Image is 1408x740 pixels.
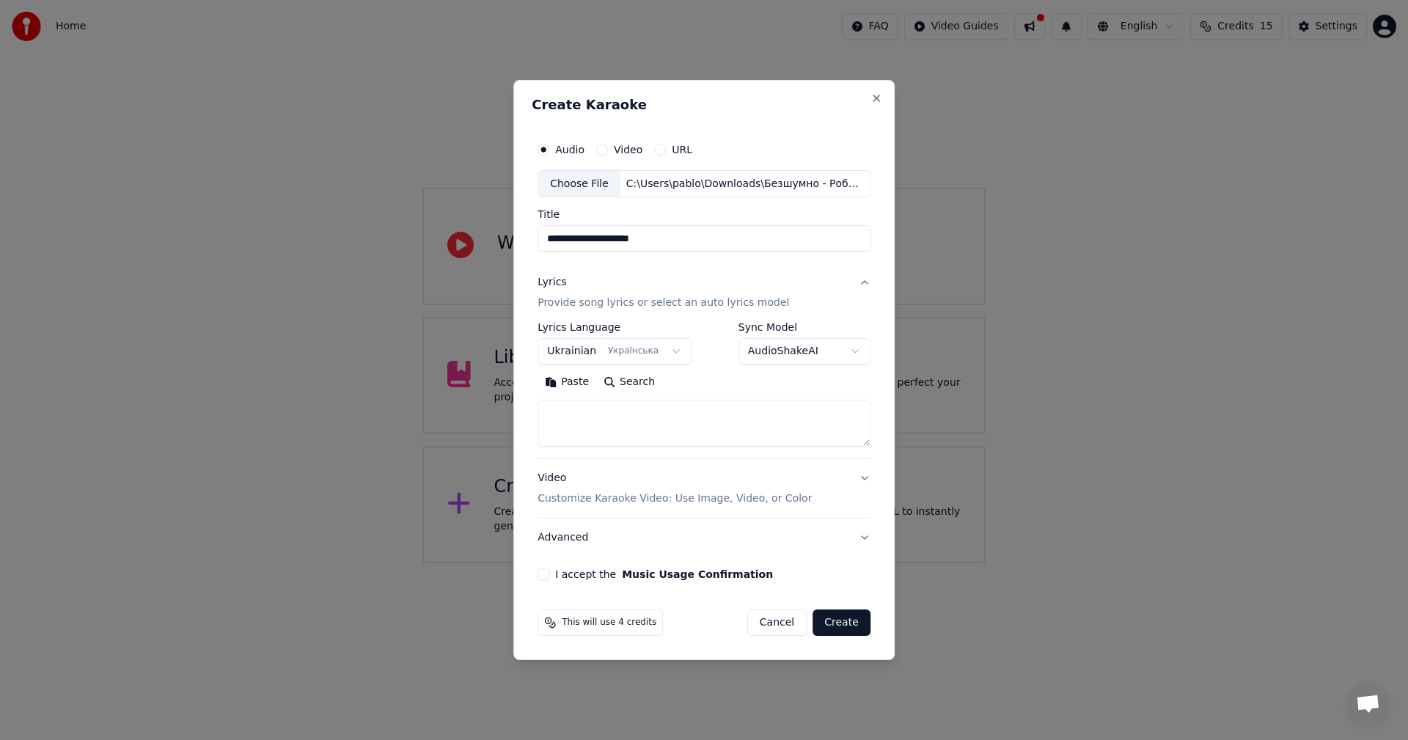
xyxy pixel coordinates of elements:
label: Audio [555,144,584,155]
button: Create [813,609,870,636]
div: LyricsProvide song lyrics or select an auto lyrics model [538,323,870,459]
h2: Create Karaoke [532,98,876,111]
button: Search [596,371,662,395]
div: Video [538,472,812,507]
label: URL [672,144,692,155]
label: Title [538,210,870,220]
div: C:\Users\pablo\Downloads\Безшумно - Робаний Йот.mp3 [620,177,870,191]
label: Video [614,144,642,155]
p: Provide song lyrics or select an auto lyrics model [538,296,789,311]
button: LyricsProvide song lyrics or select an auto lyrics model [538,264,870,323]
button: Cancel [747,609,807,636]
div: Choose File [538,171,620,197]
label: Lyrics Language [538,323,692,333]
p: Customize Karaoke Video: Use Image, Video, or Color [538,491,812,506]
button: Paste [538,371,596,395]
div: Lyrics [538,276,566,290]
span: This will use 4 credits [562,617,656,629]
button: Advanced [538,519,870,557]
button: VideoCustomize Karaoke Video: Use Image, Video, or Color [538,460,870,519]
label: I accept the [555,569,773,579]
button: I accept the [622,569,773,579]
label: Sync Model [738,323,870,333]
